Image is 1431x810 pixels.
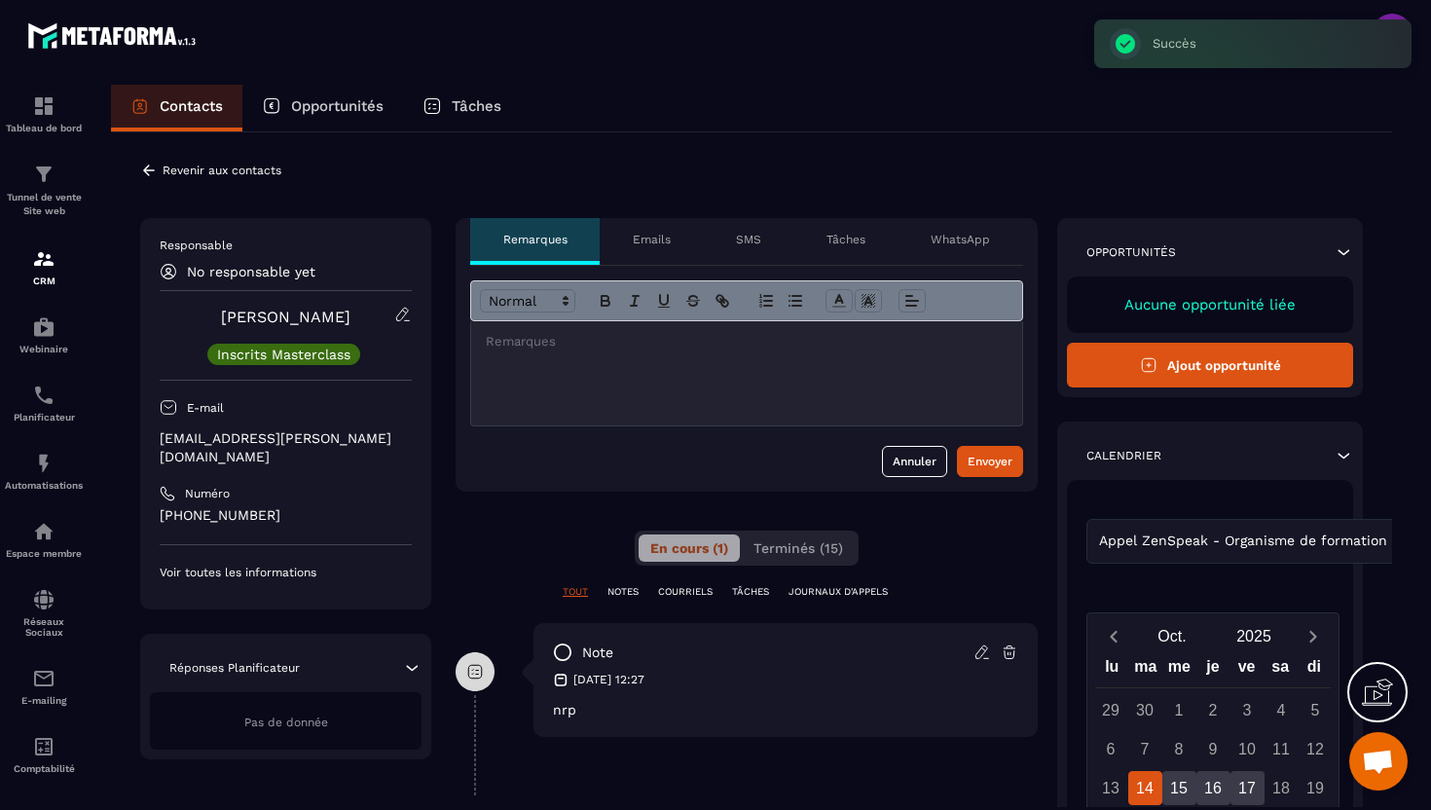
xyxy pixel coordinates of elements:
a: Contacts [111,85,242,131]
div: 6 [1094,732,1128,766]
a: emailemailE-mailing [5,652,83,720]
a: automationsautomationsWebinaire [5,301,83,369]
p: Réseaux Sociaux [5,616,83,638]
div: me [1162,653,1196,687]
button: Open months overlay [1131,619,1213,653]
p: E-mail [187,400,224,416]
div: 30 [1128,693,1162,727]
p: CRM [5,276,83,286]
div: 19 [1299,771,1333,805]
button: Ajout opportunité [1067,343,1353,387]
p: COURRIELS [658,585,713,599]
span: Pas de donnée [244,716,328,729]
p: note [582,644,613,662]
p: Remarques [503,232,568,247]
p: Comptabilité [5,763,83,774]
p: Réponses Planificateur [169,660,300,676]
p: NOTES [607,585,639,599]
div: 2 [1196,693,1230,727]
div: Envoyer [968,452,1012,471]
div: 18 [1265,771,1299,805]
a: automationsautomationsEspace membre [5,505,83,573]
a: formationformationCRM [5,233,83,301]
div: 13 [1094,771,1128,805]
p: Contacts [160,97,223,115]
p: Responsable [160,238,412,253]
p: nrp [553,702,1018,718]
p: Tableau de bord [5,123,83,133]
a: Tâches [403,85,521,131]
p: Tâches [452,97,501,115]
p: Opportunités [291,97,384,115]
img: automations [32,520,55,543]
div: 14 [1128,771,1162,805]
div: lu [1095,653,1129,687]
span: En cours (1) [650,540,728,556]
img: scheduler [32,384,55,407]
p: TÂCHES [732,585,769,599]
div: di [1297,653,1331,687]
p: Revenir aux contacts [163,164,281,177]
p: Tâches [826,232,865,247]
button: Next month [1295,623,1331,649]
div: 5 [1299,693,1333,727]
a: schedulerschedulerPlanificateur [5,369,83,437]
img: social-network [32,588,55,611]
p: Espace membre [5,548,83,559]
button: Annuler [882,446,947,477]
button: Envoyer [957,446,1023,477]
div: 15 [1162,771,1196,805]
img: logo [27,18,202,54]
img: formation [32,247,55,271]
p: Automatisations [5,480,83,491]
div: 7 [1128,732,1162,766]
p: Webinaire [5,344,83,354]
p: Opportunités [1086,244,1176,260]
p: No responsable yet [187,264,315,279]
button: Terminés (15) [742,534,855,562]
img: accountant [32,735,55,758]
div: 9 [1196,732,1230,766]
div: 3 [1230,693,1265,727]
img: formation [32,163,55,186]
a: formationformationTunnel de vente Site web [5,148,83,233]
button: En cours (1) [639,534,740,562]
div: 11 [1265,732,1299,766]
a: formationformationTableau de bord [5,80,83,148]
p: E-mailing [5,695,83,706]
p: TOUT [563,585,588,599]
div: ma [1129,653,1163,687]
p: Calendrier [1086,448,1161,463]
input: Search for option [1391,531,1406,552]
p: [EMAIL_ADDRESS][PERSON_NAME][DOMAIN_NAME] [160,429,412,466]
img: formation [32,94,55,118]
p: Voir toutes les informations [160,565,412,580]
a: social-networksocial-networkRéseaux Sociaux [5,573,83,652]
p: Aucune opportunité liée [1086,296,1334,313]
a: [PERSON_NAME] [221,308,350,326]
p: Numéro [185,486,230,501]
div: Ouvrir le chat [1349,732,1408,791]
p: JOURNAUX D'APPELS [789,585,888,599]
div: je [1196,653,1230,687]
p: Emails [633,232,671,247]
a: Opportunités [242,85,403,131]
button: Open years overlay [1213,619,1295,653]
p: Planificateur [5,412,83,423]
a: accountantaccountantComptabilité [5,720,83,789]
div: sa [1264,653,1298,687]
div: 17 [1230,771,1265,805]
img: automations [32,452,55,475]
button: Previous month [1095,623,1131,649]
p: Tunnel de vente Site web [5,191,83,218]
img: email [32,667,55,690]
div: ve [1229,653,1264,687]
span: Terminés (15) [753,540,843,556]
div: 8 [1162,732,1196,766]
img: automations [32,315,55,339]
p: SMS [736,232,761,247]
div: 16 [1196,771,1230,805]
div: 29 [1094,693,1128,727]
a: automationsautomationsAutomatisations [5,437,83,505]
p: Inscrits Masterclass [217,348,350,361]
